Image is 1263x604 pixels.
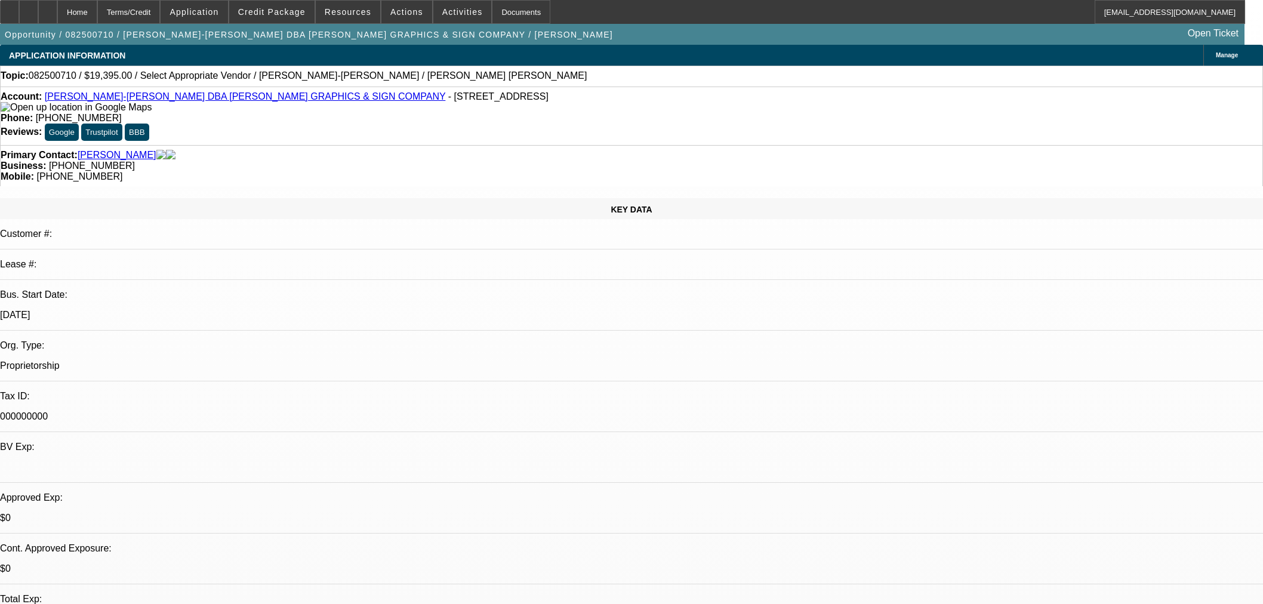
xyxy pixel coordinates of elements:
span: APPLICATION INFORMATION [9,51,125,60]
button: BBB [125,124,149,141]
button: Resources [316,1,380,23]
strong: Reviews: [1,127,42,137]
button: Google [45,124,79,141]
span: - [STREET_ADDRESS] [448,91,549,101]
span: Actions [390,7,423,17]
span: Resources [325,7,371,17]
strong: Mobile: [1,171,34,181]
button: Credit Package [229,1,315,23]
strong: Account: [1,91,42,101]
span: Activities [442,7,483,17]
img: linkedin-icon.png [166,150,175,161]
span: [PHONE_NUMBER] [36,171,122,181]
a: View Google Maps [1,102,152,112]
strong: Phone: [1,113,33,123]
strong: Topic: [1,70,29,81]
img: Open up location in Google Maps [1,102,152,113]
button: Application [161,1,227,23]
span: [PHONE_NUMBER] [36,113,122,123]
span: [PHONE_NUMBER] [49,161,135,171]
a: [PERSON_NAME]-[PERSON_NAME] DBA [PERSON_NAME] GRAPHICS & SIGN COMPANY [45,91,446,101]
span: Credit Package [238,7,306,17]
strong: Business: [1,161,46,171]
a: [PERSON_NAME] [78,150,156,161]
span: 082500710 / $19,395.00 / Select Appropriate Vendor / [PERSON_NAME]-[PERSON_NAME] / [PERSON_NAME] ... [29,70,587,81]
a: Open Ticket [1183,23,1243,44]
button: Actions [381,1,432,23]
span: Manage [1216,52,1238,58]
strong: Primary Contact: [1,150,78,161]
span: KEY DATA [611,205,652,214]
button: Activities [433,1,492,23]
span: Opportunity / 082500710 / [PERSON_NAME]-[PERSON_NAME] DBA [PERSON_NAME] GRAPHICS & SIGN COMPANY /... [5,30,613,39]
button: Trustpilot [81,124,122,141]
img: facebook-icon.png [156,150,166,161]
span: Application [170,7,218,17]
